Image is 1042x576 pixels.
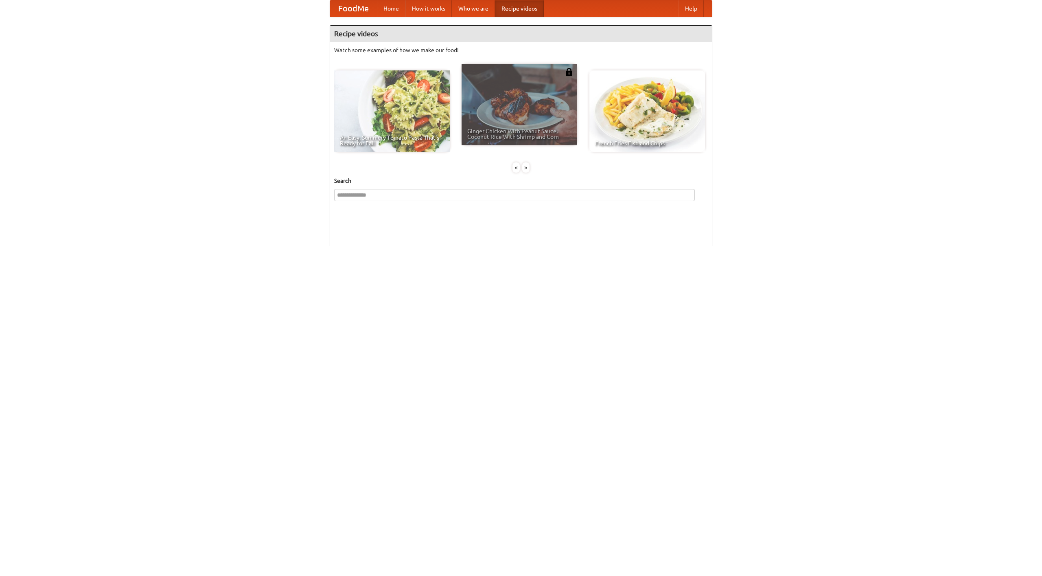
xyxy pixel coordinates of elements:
[595,140,699,146] span: French Fries Fish and Chips
[334,177,708,185] h5: Search
[589,70,705,152] a: French Fries Fish and Chips
[405,0,452,17] a: How it works
[340,135,444,146] span: An Easy, Summery Tomato Pasta That's Ready for Fall
[679,0,704,17] a: Help
[565,68,573,76] img: 483408.png
[334,46,708,54] p: Watch some examples of how we make our food!
[452,0,495,17] a: Who we are
[495,0,544,17] a: Recipe videos
[512,162,520,173] div: «
[330,26,712,42] h4: Recipe videos
[334,70,450,152] a: An Easy, Summery Tomato Pasta That's Ready for Fall
[377,0,405,17] a: Home
[522,162,530,173] div: »
[330,0,377,17] a: FoodMe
